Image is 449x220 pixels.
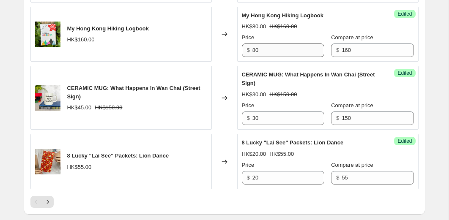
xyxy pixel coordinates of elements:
[336,47,339,53] span: $
[242,150,266,158] div: HK$20.00
[247,174,250,181] span: $
[331,102,373,109] span: Compare at price
[242,12,324,19] span: My Hong Kong Hiking Logbook
[242,71,375,86] span: CERAMIC MUG: What Happens In Wan Chai (Street Sign)
[242,34,255,41] span: Price
[67,85,200,100] span: CERAMIC MUG: What Happens In Wan Chai (Street Sign)
[397,11,412,17] span: Edited
[67,103,92,112] div: HK$45.00
[331,34,373,41] span: Compare at price
[242,139,344,146] span: 8 Lucky "Lai See" Packets: Lion Dance
[331,162,373,168] span: Compare at price
[269,90,297,99] strike: HK$150.00
[336,115,339,121] span: $
[242,90,266,99] div: HK$30.00
[269,150,294,158] strike: HK$55.00
[242,102,255,109] span: Price
[30,196,54,208] nav: Pagination
[247,47,250,53] span: $
[397,70,412,76] span: Edited
[397,138,412,144] span: Edited
[247,115,250,121] span: $
[35,22,60,47] img: thumb__800_800_0_0_auto_ddf099a8-a025-4b9b-b605-9ccda8619b0d_80x.jpg
[242,162,255,168] span: Price
[67,25,149,32] span: My Hong Kong Hiking Logbook
[242,22,266,31] div: HK$80.00
[67,163,92,171] div: HK$55.00
[42,196,54,208] button: Next
[67,152,169,159] span: 8 Lucky "Lai See" Packets: Lion Dance
[35,85,60,111] img: IMG_1968_80x.jpg
[35,149,60,174] img: IMG_2034_80x.jpg
[67,35,95,44] div: HK$160.00
[269,22,297,31] strike: HK$160.00
[95,103,122,112] strike: HK$150.00
[336,174,339,181] span: $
